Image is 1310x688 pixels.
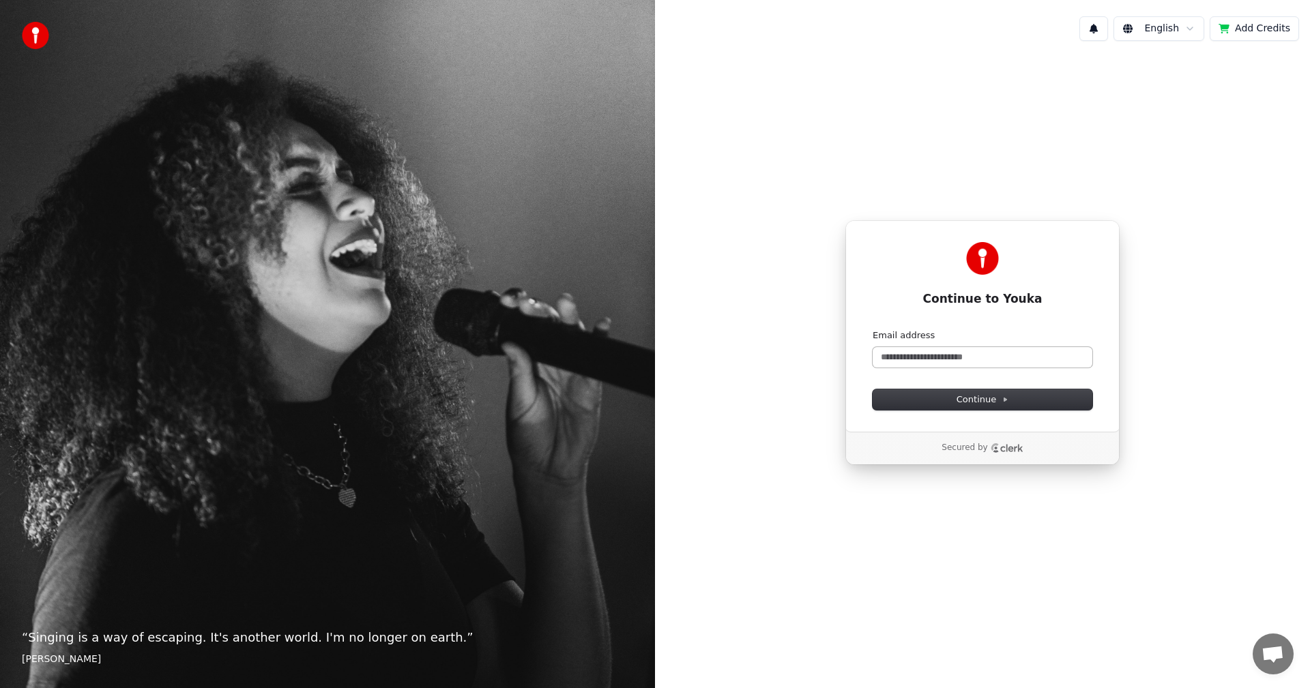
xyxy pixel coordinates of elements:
button: Add Credits [1210,16,1299,41]
p: Secured by [942,443,987,453]
span: Continue [957,393,1008,406]
p: “ Singing is a way of escaping. It's another world. I'm no longer on earth. ” [22,628,633,647]
img: Youka [966,242,999,275]
a: Clerk logo [991,443,1023,453]
div: Відкритий чат [1253,633,1294,674]
footer: [PERSON_NAME] [22,653,633,666]
h1: Continue to Youka [873,291,1092,308]
button: Continue [873,389,1092,410]
img: youka [22,22,49,49]
label: Email address [873,329,935,342]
